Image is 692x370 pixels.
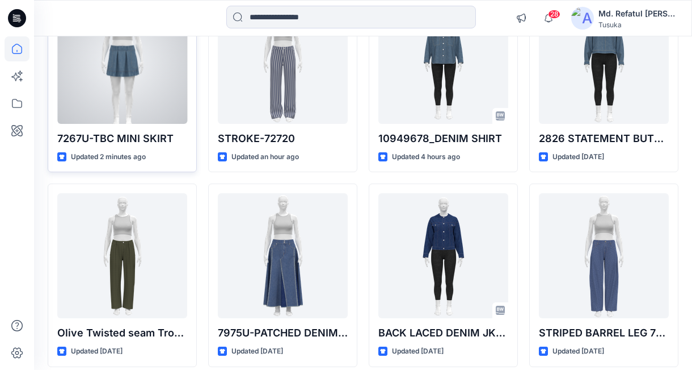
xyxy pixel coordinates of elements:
div: Tusuka [598,20,678,29]
div: Md. Refatul [PERSON_NAME] [598,7,678,20]
p: STROKE-72720 [218,131,348,147]
p: Updated [DATE] [231,346,283,357]
p: Updated 4 hours ago [392,151,460,163]
p: Updated an hour ago [231,151,299,163]
p: Updated [DATE] [392,346,444,357]
p: Updated 2 minutes ago [71,151,146,163]
p: BACK LACED DENIM JKT - Copy [378,325,508,341]
span: 28 [548,10,560,19]
p: 7267U-TBC MINI SKIRT [57,131,187,147]
p: 2826 STATEMENT BUTTON DENIM JACKET - Copy [539,131,669,147]
p: Updated [DATE] [552,346,604,357]
a: Olive Twisted seam Trousers [57,193,187,318]
a: 7975U-PATCHED DENIM SKIRT [218,193,348,318]
p: Olive Twisted seam Trousers [57,325,187,341]
p: Updated [DATE] [552,151,604,163]
p: 10949678_DENIM SHIRT [378,131,508,147]
p: 7975U-PATCHED DENIM SKIRT [218,325,348,341]
a: STRIPED BARREL LEG 7676U - Copy [539,193,669,318]
a: BACK LACED DENIM JKT - Copy [378,193,508,318]
p: STRIPED BARREL LEG 7676U - Copy [539,325,669,341]
img: avatar [571,7,594,30]
p: Updated [DATE] [71,346,123,357]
